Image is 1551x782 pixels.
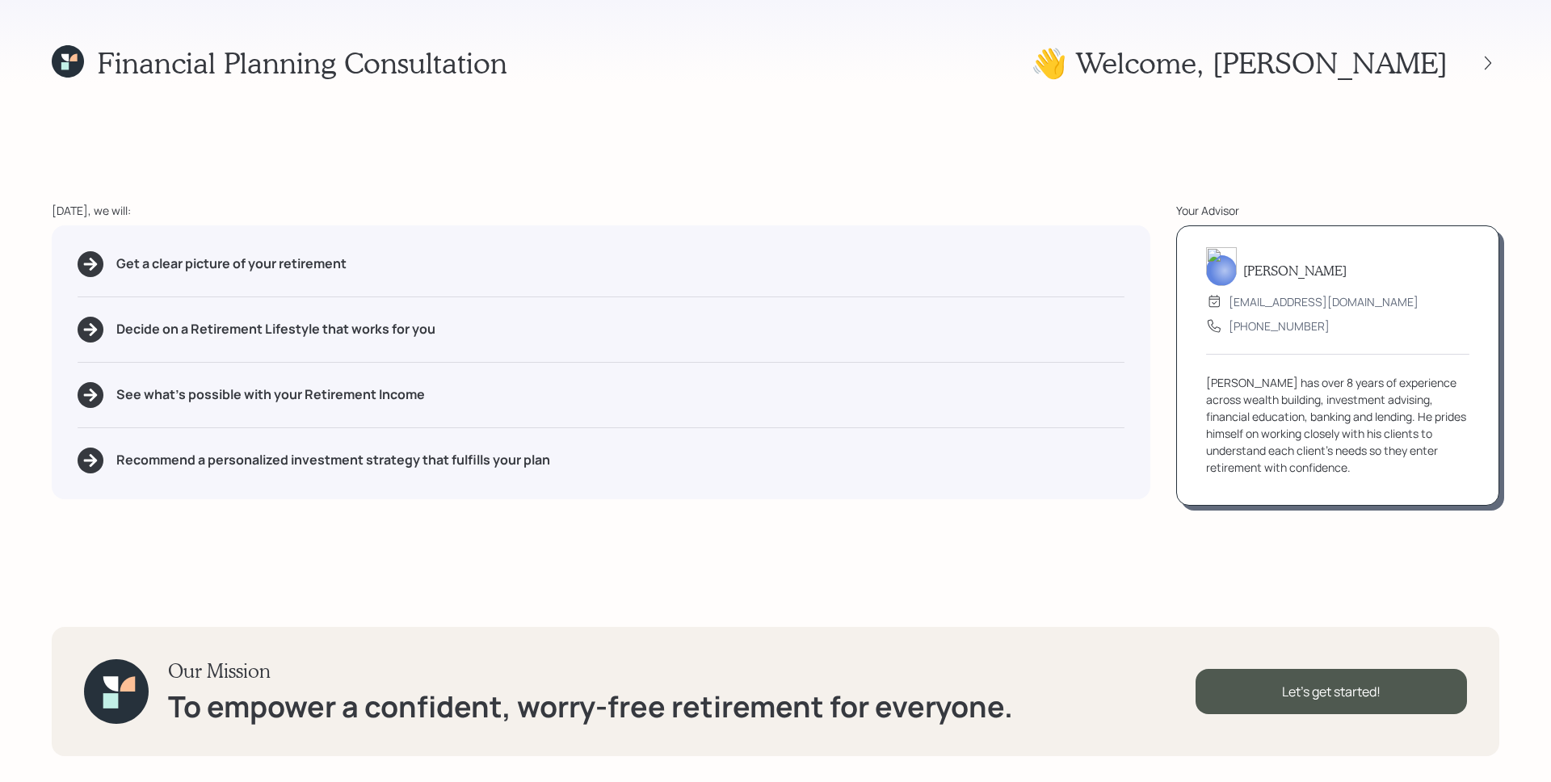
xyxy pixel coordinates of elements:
div: Your Advisor [1176,202,1499,219]
h5: [PERSON_NAME] [1243,263,1347,278]
h5: See what's possible with your Retirement Income [116,387,425,402]
div: Let's get started! [1196,669,1467,714]
h3: Our Mission [168,659,1013,683]
div: [PERSON_NAME] has over 8 years of experience across wealth building, investment advising, financi... [1206,374,1469,476]
h1: To empower a confident, worry-free retirement for everyone. [168,689,1013,724]
h1: 👋 Welcome , [PERSON_NAME] [1031,45,1448,80]
h5: Get a clear picture of your retirement [116,256,347,271]
div: [PHONE_NUMBER] [1229,317,1330,334]
div: [EMAIL_ADDRESS][DOMAIN_NAME] [1229,293,1419,310]
h5: Recommend a personalized investment strategy that fulfills your plan [116,452,550,468]
div: [DATE], we will: [52,202,1150,219]
h5: Decide on a Retirement Lifestyle that works for you [116,322,435,337]
h1: Financial Planning Consultation [97,45,507,80]
img: james-distasi-headshot.png [1206,247,1237,286]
